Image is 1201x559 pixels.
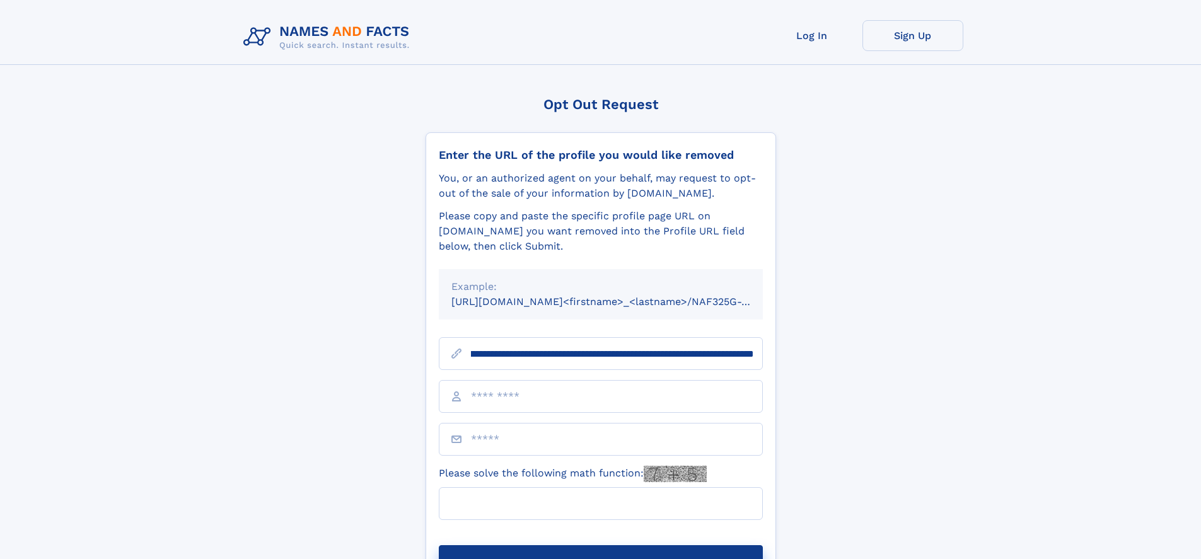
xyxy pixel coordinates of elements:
[426,96,776,112] div: Opt Out Request
[439,171,763,201] div: You, or an authorized agent on your behalf, may request to opt-out of the sale of your informatio...
[439,209,763,254] div: Please copy and paste the specific profile page URL on [DOMAIN_NAME] you want removed into the Pr...
[862,20,963,51] a: Sign Up
[451,296,787,308] small: [URL][DOMAIN_NAME]<firstname>_<lastname>/NAF325G-xxxxxxxx
[762,20,862,51] a: Log In
[439,148,763,162] div: Enter the URL of the profile you would like removed
[238,20,420,54] img: Logo Names and Facts
[451,279,750,294] div: Example:
[439,466,707,482] label: Please solve the following math function:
